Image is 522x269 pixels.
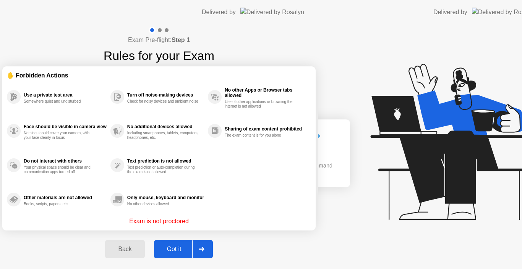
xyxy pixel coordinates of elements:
div: Your physical space should be clear and communication apps turned off [24,165,96,174]
p: Exam is not proctored [129,217,189,226]
div: Delivered by [202,8,236,17]
div: Do not interact with others [24,158,107,164]
div: Only mouse, keyboard and monitor [127,195,204,200]
div: No additional devices allowed [127,124,204,129]
div: Face should be visible in camera view [24,124,107,129]
div: ✋ Forbidden Actions [7,71,311,80]
div: Including smartphones, tablets, computers, headphones, etc. [127,131,199,140]
div: Text prediction is not allowed [127,158,204,164]
img: Delivered by Rosalyn [240,8,304,16]
h4: Exam Pre-flight: [128,35,190,45]
h1: Rules for your Exam [104,47,214,65]
div: Text prediction or auto-completion during the exam is not allowed [127,165,199,174]
div: Use a private test area [24,92,107,98]
div: Check for noisy devices and ambient noise [127,99,199,104]
div: The exam content is for you alone [225,133,297,138]
div: No other devices allowed [127,202,199,206]
div: Somewhere quiet and undisturbed [24,99,96,104]
div: Sharing of exam content prohibited [225,126,307,132]
div: Got it [156,246,192,253]
div: Other materials are not allowed [24,195,107,200]
div: Nothing should cover your camera, with your face clearly in focus [24,131,96,140]
div: No other Apps or Browser tabs allowed [225,87,307,98]
button: Got it [154,240,213,258]
div: Use of other applications or browsing the internet is not allowed [225,100,297,109]
div: Books, scripts, papers, etc [24,202,96,206]
b: Step 1 [172,37,190,43]
div: Back [107,246,142,253]
div: Turn off noise-making devices [127,92,204,98]
button: Back [105,240,144,258]
div: Delivered by [433,8,467,17]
